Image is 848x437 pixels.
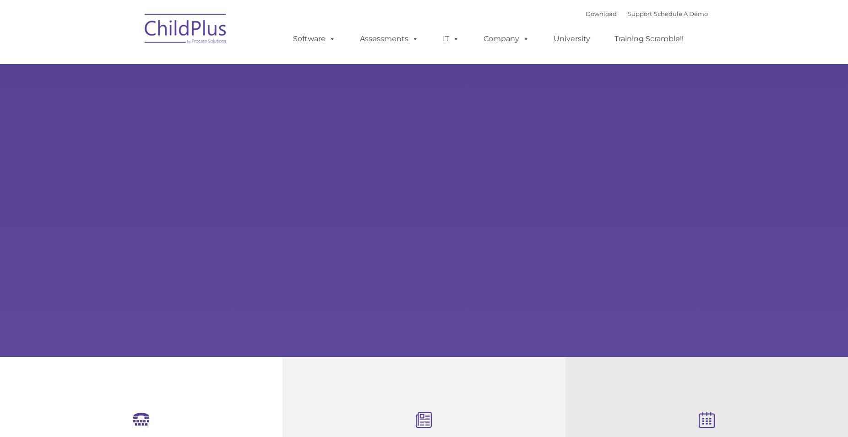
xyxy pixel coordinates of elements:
[586,10,708,17] font: |
[544,30,599,48] a: University
[284,30,345,48] a: Software
[474,30,538,48] a: Company
[434,30,468,48] a: IT
[605,30,693,48] a: Training Scramble!!
[140,7,232,53] img: ChildPlus by Procare Solutions
[351,30,428,48] a: Assessments
[654,10,708,17] a: Schedule A Demo
[586,10,617,17] a: Download
[628,10,652,17] a: Support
